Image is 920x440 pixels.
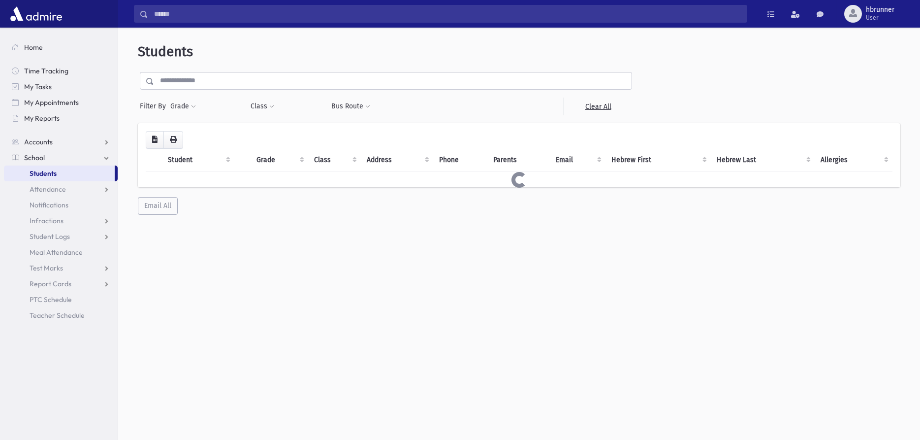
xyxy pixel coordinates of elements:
a: Attendance [4,181,118,197]
input: Search [148,5,747,23]
a: Test Marks [4,260,118,276]
a: Meal Attendance [4,244,118,260]
th: Class [308,149,361,171]
span: hbrunner [866,6,894,14]
button: Class [250,98,275,115]
button: Bus Route [331,98,371,115]
a: Notifications [4,197,118,213]
a: PTC Schedule [4,292,118,307]
span: Meal Attendance [30,248,83,257]
span: Home [24,43,43,52]
span: School [24,153,45,162]
th: Parents [487,149,550,171]
span: Time Tracking [24,67,68,75]
span: User [866,14,894,22]
a: Home [4,39,118,55]
a: My Reports [4,110,118,126]
img: AdmirePro [8,4,64,24]
button: Print [163,131,183,149]
span: Report Cards [30,279,71,288]
span: Attendance [30,185,66,194]
a: My Tasks [4,79,118,95]
span: PTC Schedule [30,295,72,304]
a: Report Cards [4,276,118,292]
button: CSV [146,131,164,149]
a: Teacher Schedule [4,307,118,323]
button: Grade [170,98,196,115]
a: Infractions [4,213,118,229]
a: Time Tracking [4,63,118,79]
a: Student Logs [4,229,118,244]
span: My Appointments [24,98,79,107]
th: Hebrew First [605,149,711,171]
button: Email All [138,197,178,215]
th: Student [162,149,234,171]
span: Student Logs [30,232,70,241]
span: Notifications [30,201,68,209]
span: Test Marks [30,264,63,272]
span: Students [30,169,57,178]
a: My Appointments [4,95,118,110]
th: Phone [433,149,487,171]
span: Teacher Schedule [30,311,85,320]
a: School [4,150,118,166]
span: Filter By [140,101,170,111]
th: Grade [251,149,308,171]
a: Clear All [564,98,632,115]
span: Infractions [30,216,63,225]
th: Allergies [815,149,892,171]
th: Email [550,149,605,171]
span: My Reports [24,114,60,123]
th: Hebrew Last [711,149,814,171]
a: Accounts [4,134,118,150]
a: Students [4,166,115,181]
span: Students [138,43,193,60]
span: Accounts [24,137,53,146]
span: My Tasks [24,82,52,91]
th: Address [361,149,433,171]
